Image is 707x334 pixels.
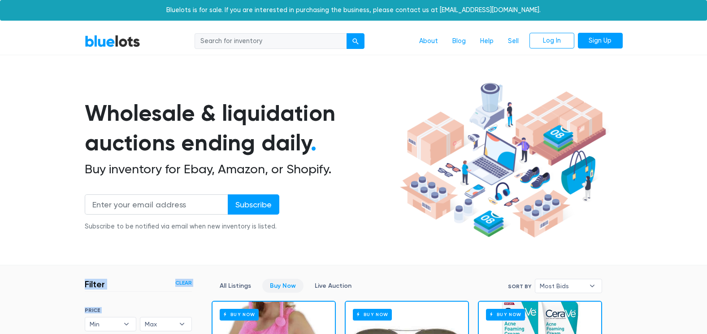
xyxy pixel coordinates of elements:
[85,98,397,158] h1: Wholesale & liquidation auctions ending daily
[173,317,191,331] b: ▾
[85,222,279,232] div: Subscribe to be notified via email when new inventory is listed.
[145,317,174,331] span: Max
[397,79,609,242] img: hero-ee84e7d0318cb26816c560f6b4441b76977f77a177738b4e94f68c95b2b83dbb.png
[445,33,473,50] a: Blog
[508,282,531,290] label: Sort By
[175,279,192,287] a: Clear
[583,279,602,293] b: ▾
[195,33,347,49] input: Search for inventory
[85,162,397,177] h2: Buy inventory for Ebay, Amazon, or Shopify.
[578,33,623,49] a: Sign Up
[85,194,228,215] input: Enter your email address
[501,33,526,50] a: Sell
[212,279,259,293] a: All Listings
[85,307,192,313] h6: PRICE
[90,317,119,331] span: Min
[85,279,105,290] h3: Filter
[228,194,279,215] input: Subscribe
[85,35,140,48] a: BlueLots
[262,279,304,293] a: Buy Now
[311,129,317,156] span: .
[412,33,445,50] a: About
[529,33,574,49] a: Log In
[307,279,359,293] a: Live Auction
[473,33,501,50] a: Help
[220,309,259,320] h6: Buy Now
[117,317,136,331] b: ▾
[353,309,392,320] h6: Buy Now
[540,279,585,293] span: Most Bids
[486,309,525,320] h6: Buy Now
